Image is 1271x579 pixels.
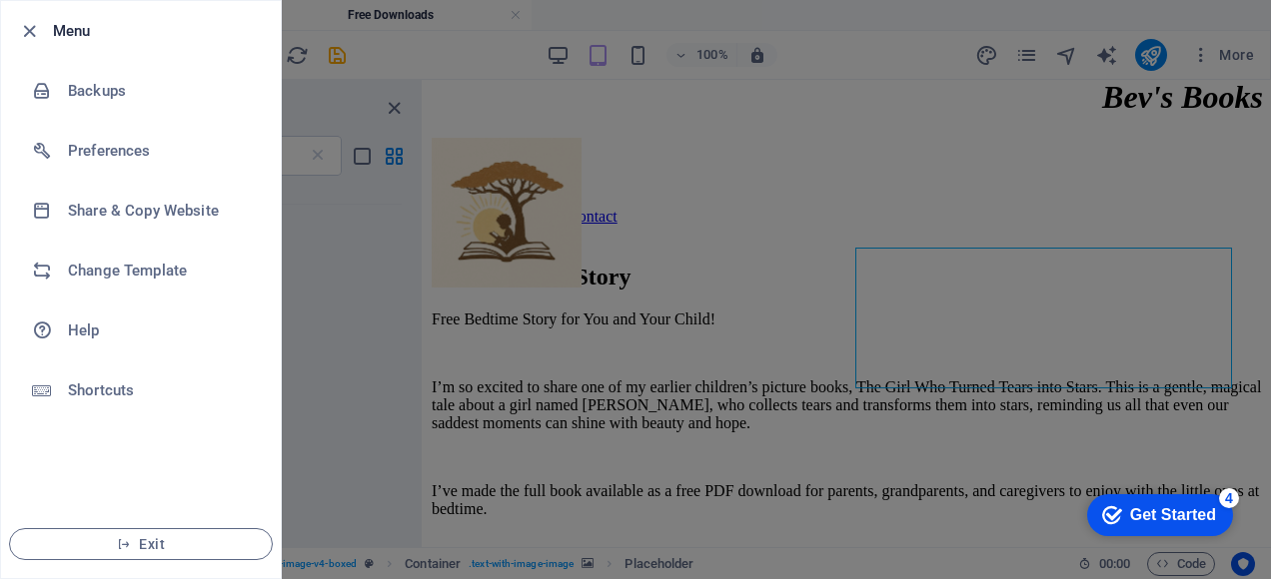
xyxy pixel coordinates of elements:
[68,259,253,283] h6: Change Template
[53,19,265,43] h6: Menu
[68,378,253,402] h6: Shortcuts
[26,536,256,552] span: Exit
[59,22,145,40] div: Get Started
[9,528,273,560] button: Exit
[68,79,253,103] h6: Backups
[68,318,253,342] h6: Help
[68,139,253,163] h6: Preferences
[16,10,162,52] div: Get Started 4 items remaining, 20% complete
[1,300,281,360] a: Help
[148,4,168,24] div: 4
[68,199,253,223] h6: Share & Copy Website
